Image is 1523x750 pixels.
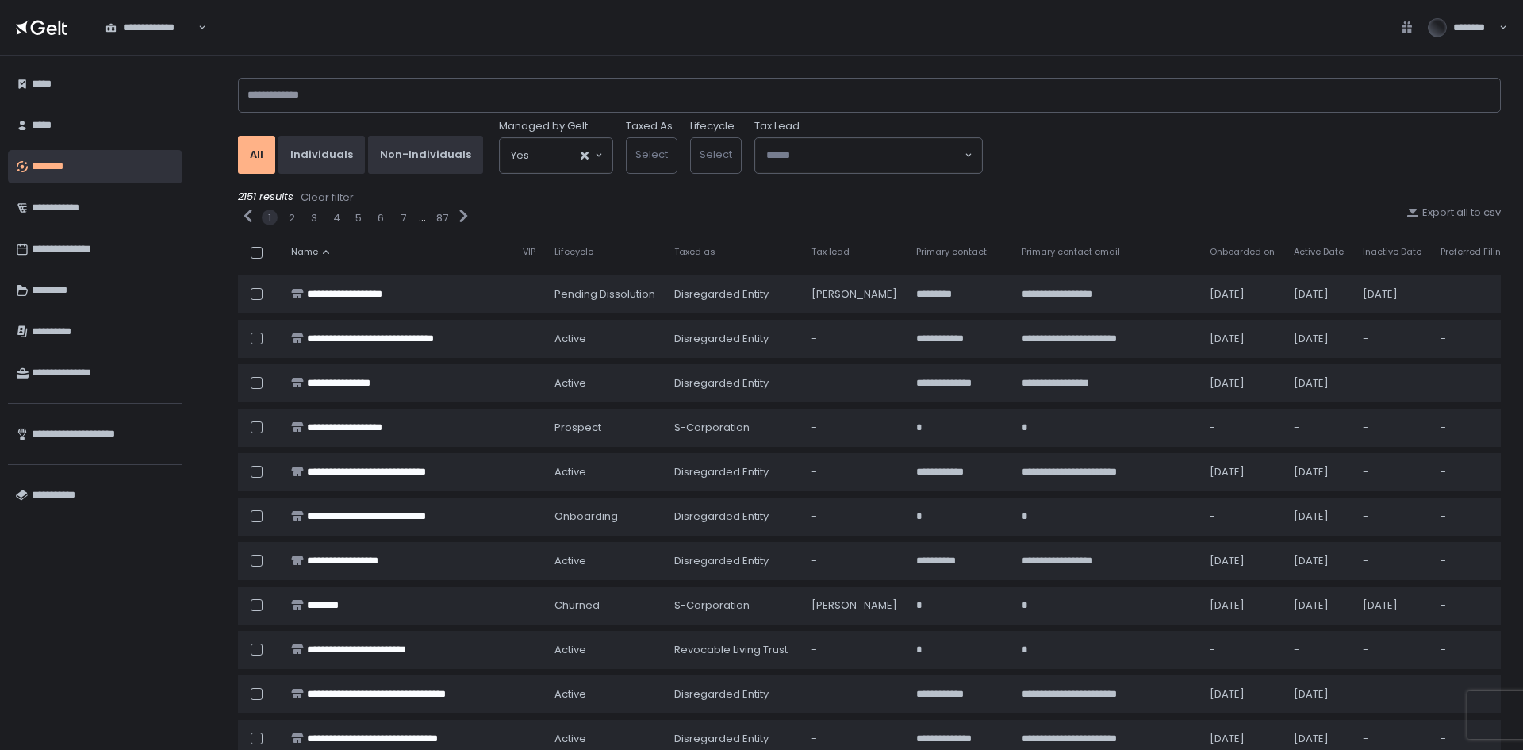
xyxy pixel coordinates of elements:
[1441,465,1507,479] div: -
[1441,287,1507,302] div: -
[1363,510,1421,524] div: -
[499,119,588,133] span: Managed by Gelt
[1441,687,1507,702] div: -
[378,211,384,225] button: 6
[554,554,586,568] span: active
[1363,376,1421,390] div: -
[1363,687,1421,702] div: -
[1441,643,1507,657] div: -
[554,465,586,479] span: active
[635,147,668,162] span: Select
[290,148,353,162] div: Individuals
[1441,376,1507,390] div: -
[500,138,612,173] div: Search for option
[1210,732,1275,746] div: [DATE]
[289,211,295,225] button: 2
[401,211,406,225] button: 7
[529,148,579,163] input: Search for option
[811,421,897,435] div: -
[811,246,850,258] span: Tax lead
[368,136,483,174] button: Non-Individuals
[581,152,589,160] button: Clear Selected
[1210,465,1275,479] div: [DATE]
[554,598,600,613] span: churned
[1210,510,1275,524] div: -
[674,598,792,613] div: S-Corporation
[511,148,529,163] span: Yes
[700,147,732,162] span: Select
[916,246,987,258] span: Primary contact
[250,148,263,162] div: All
[811,554,897,568] div: -
[1441,732,1507,746] div: -
[811,287,897,302] div: [PERSON_NAME]
[1363,246,1421,258] span: Inactive Date
[554,376,586,390] span: active
[355,211,362,225] div: 5
[554,643,586,657] span: active
[301,190,354,205] div: Clear filter
[674,687,792,702] div: Disregarded Entity
[1022,246,1120,258] span: Primary contact email
[626,119,673,133] label: Taxed As
[1294,465,1344,479] div: [DATE]
[1363,421,1421,435] div: -
[674,287,792,302] div: Disregarded Entity
[755,138,982,173] div: Search for option
[811,687,897,702] div: -
[811,732,897,746] div: -
[1294,246,1344,258] span: Active Date
[1294,732,1344,746] div: [DATE]
[196,20,197,36] input: Search for option
[1363,643,1421,657] div: -
[1363,732,1421,746] div: -
[1294,287,1344,302] div: [DATE]
[1406,206,1501,220] button: Export all to csv
[1441,332,1507,346] div: -
[238,136,275,174] button: All
[674,421,792,435] div: S-Corporation
[554,287,655,302] span: pending Dissolution
[1363,465,1421,479] div: -
[311,211,317,225] button: 3
[1294,332,1344,346] div: [DATE]
[674,554,792,568] div: Disregarded Entity
[554,732,586,746] span: active
[419,210,426,225] div: ...
[278,136,365,174] button: Individuals
[674,376,792,390] div: Disregarded Entity
[1294,421,1344,435] div: -
[554,687,586,702] span: active
[1294,598,1344,613] div: [DATE]
[95,11,206,44] div: Search for option
[811,332,897,346] div: -
[380,148,471,162] div: Non-Individuals
[1294,510,1344,524] div: [DATE]
[811,465,897,479] div: -
[1294,643,1344,657] div: -
[1441,598,1507,613] div: -
[268,211,271,225] button: 1
[811,510,897,524] div: -
[1294,554,1344,568] div: [DATE]
[554,246,593,258] span: Lifecycle
[1441,246,1507,258] span: Preferred Filing
[1210,246,1275,258] span: Onboarded on
[1210,332,1275,346] div: [DATE]
[436,211,448,225] button: 87
[1210,554,1275,568] div: [DATE]
[674,510,792,524] div: Disregarded Entity
[1441,421,1507,435] div: -
[766,148,963,163] input: Search for option
[811,643,897,657] div: -
[674,465,792,479] div: Disregarded Entity
[1363,287,1421,302] div: [DATE]
[1210,376,1275,390] div: [DATE]
[554,332,586,346] span: active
